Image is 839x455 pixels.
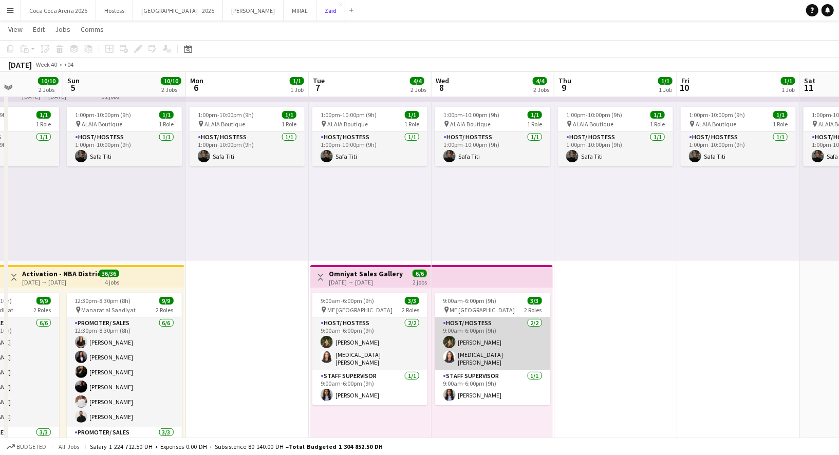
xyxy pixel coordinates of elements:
[313,76,325,85] span: Tue
[190,107,305,166] app-job-card: 1:00pm-10:00pm (9h)1/1 ALAIA Boutique1 RoleHost/ Hostess1/11:00pm-10:00pm (9h)Safa Titi
[38,77,59,85] span: 10/10
[36,297,51,305] span: 9/9
[658,77,673,85] span: 1/1
[321,297,374,305] span: 9:00am-6:00pm (9h)
[681,76,689,85] span: Fri
[405,111,419,119] span: 1/1
[781,86,795,93] div: 1 Job
[282,111,296,119] span: 1/1
[321,111,377,119] span: 1:00pm-10:00pm (9h)
[558,107,673,166] app-job-card: 1:00pm-10:00pm (9h)1/1 ALAIA Boutique1 RoleHost/ Hostess1/11:00pm-10:00pm (9h)Safa Titi
[573,120,613,128] span: ALAIA Boutique
[190,131,305,166] app-card-role: Host/ Hostess1/11:00pm-10:00pm (9h)Safa Titi
[781,77,795,85] span: 1/1
[411,86,426,93] div: 2 Jobs
[413,270,427,277] span: 6/6
[22,278,99,286] div: [DATE] → [DATE]
[96,1,133,21] button: Hostess
[450,120,491,128] span: ALAIA Boutique
[39,86,58,93] div: 2 Jobs
[659,86,672,93] div: 1 Job
[81,25,104,34] span: Comms
[77,23,108,36] a: Comms
[33,25,45,34] span: Edit
[204,120,245,128] span: ALAIA Boutique
[67,131,182,166] app-card-role: Host/ Hostess1/11:00pm-10:00pm (9h)Safa Titi
[533,86,549,93] div: 2 Jobs
[650,120,665,128] span: 1 Role
[557,82,571,93] span: 9
[312,107,427,166] app-job-card: 1:00pm-10:00pm (9h)1/1 ALAIA Boutique1 RoleHost/ Hostess1/11:00pm-10:00pm (9h)Safa Titi
[284,1,316,21] button: MIRAL
[435,317,550,370] app-card-role: Host/ Hostess2/29:00am-6:00pm (9h)[PERSON_NAME][MEDICAL_DATA][PERSON_NAME]
[434,82,449,93] span: 8
[29,23,49,36] a: Edit
[435,131,550,166] app-card-role: Host/ Hostess1/11:00pm-10:00pm (9h)Safa Titi
[443,297,497,305] span: 9:00am-6:00pm (9h)
[190,76,203,85] span: Mon
[689,111,745,119] span: 1:00pm-10:00pm (9h)
[773,120,788,128] span: 1 Role
[67,317,182,427] app-card-role: Promoter/ Sales6/612:30pm-8:30pm (8h)[PERSON_NAME][PERSON_NAME][PERSON_NAME][PERSON_NAME][PERSON_...
[525,306,542,314] span: 2 Roles
[435,107,550,166] div: 1:00pm-10:00pm (9h)1/1 ALAIA Boutique1 RoleHost/ Hostess1/11:00pm-10:00pm (9h)Safa Titi
[82,120,122,128] span: ALAIA Boutique
[312,293,427,405] app-job-card: 9:00am-6:00pm (9h)3/3 ME [GEOGRAPHIC_DATA]2 RolesHost/ Hostess2/29:00am-6:00pm (9h)[PERSON_NAME][...
[435,370,550,405] app-card-role: Staff Supervisor1/19:00am-6:00pm (9h)[PERSON_NAME]
[773,111,788,119] span: 1/1
[133,1,223,21] button: [GEOGRAPHIC_DATA] - 2025
[5,441,48,452] button: Budgeted
[410,77,424,85] span: 4/4
[34,61,60,68] span: Week 40
[90,443,383,450] div: Salary 1 224 712.50 DH + Expenses 0.00 DH + Subsistence 80 140.00 DH =
[290,77,304,85] span: 1/1
[316,1,345,21] button: Zaid
[198,111,254,119] span: 1:00pm-10:00pm (9h)
[161,86,181,93] div: 2 Jobs
[528,297,542,305] span: 3/3
[66,82,80,93] span: 5
[161,77,181,85] span: 10/10
[413,277,427,286] div: 2 jobs
[21,1,96,21] button: Coca Coca Arena 2025
[450,306,515,314] span: ME [GEOGRAPHIC_DATA]
[566,111,622,119] span: 1:00pm-10:00pm (9h)
[803,82,815,93] span: 11
[329,278,403,286] div: [DATE] → [DATE]
[159,297,174,305] span: 9/9
[312,370,427,405] app-card-role: Staff Supervisor1/19:00am-6:00pm (9h)[PERSON_NAME]
[527,120,542,128] span: 1 Role
[82,306,136,314] span: Manarat al Saadiyat
[402,306,419,314] span: 2 Roles
[443,111,499,119] span: 1:00pm-10:00pm (9h)
[16,443,46,450] span: Budgeted
[290,86,304,93] div: 1 Job
[99,270,119,277] span: 36/36
[681,131,796,166] app-card-role: Host/ Hostess1/11:00pm-10:00pm (9h)Safa Titi
[67,107,182,166] app-job-card: 1:00pm-10:00pm (9h)1/1 ALAIA Boutique1 RoleHost/ Hostess1/11:00pm-10:00pm (9h)Safa Titi
[435,293,550,405] app-job-card: 9:00am-6:00pm (9h)3/3 ME [GEOGRAPHIC_DATA]2 RolesHost/ Hostess2/29:00am-6:00pm (9h)[PERSON_NAME][...
[327,306,393,314] span: ME [GEOGRAPHIC_DATA]
[680,82,689,93] span: 10
[22,269,99,278] h3: Activation - NBA District
[8,60,32,70] div: [DATE]
[75,297,131,305] span: 12:30pm-8:30pm (8h)
[436,76,449,85] span: Wed
[67,293,182,445] app-job-card: 12:30pm-8:30pm (8h)9/9 Manarat al Saadiyat2 RolesPromoter/ Sales6/612:30pm-8:30pm (8h)[PERSON_NAM...
[405,297,419,305] span: 3/3
[329,269,403,278] h3: Omniyat Sales Gallery
[159,111,174,119] span: 1/1
[804,76,815,85] span: Sat
[528,111,542,119] span: 1/1
[311,82,325,93] span: 7
[558,76,571,85] span: Thu
[223,1,284,21] button: [PERSON_NAME]
[75,111,131,119] span: 1:00pm-10:00pm (9h)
